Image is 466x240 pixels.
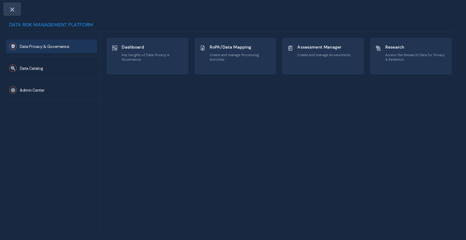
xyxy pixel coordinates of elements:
[122,44,183,50] span: Dashboard
[20,88,45,93] span: Admin Center
[385,53,447,62] span: Access the Research Data for Privacy & Retention
[122,53,183,62] span: Key Insights of Data Privacy & Governance
[297,44,351,50] span: Assessment Manager
[6,39,97,53] button: Data Privacy & Governance
[6,83,97,97] button: Admin Center
[6,61,97,75] button: Data Catalog
[210,44,271,50] span: RoPA/Data Mapping
[385,44,447,50] span: Research
[297,53,351,57] span: Create and manage Assessments
[20,44,69,49] span: Data Privacy & Governance
[6,21,454,32] div: Data Risk Management Platform
[20,66,43,71] span: Data Catalog
[210,53,271,62] span: Create and manage Processing Activities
